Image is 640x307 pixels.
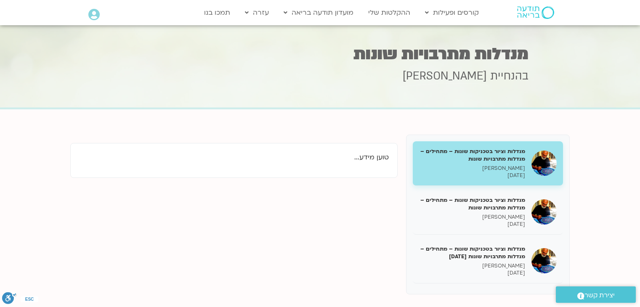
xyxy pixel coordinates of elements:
[419,148,525,163] h5: מנדלות וציור בטכניקות שונות – מתחילים – מנדלות מתרבויות שונות
[419,221,525,228] p: [DATE]
[531,248,557,273] img: מנדלות וציור בטכניקות שונות – מתחילים – מנדלות מתרבויות שונות 19.8.25
[490,69,528,84] span: בהנחיית
[241,5,273,21] a: עזרה
[419,270,525,277] p: [DATE]
[419,196,525,212] h5: מנדלות וציור בטכניקות שונות – מתחילים – מנדלות מתרבויות שונות
[364,5,414,21] a: ההקלטות שלי
[584,290,615,301] span: יצירת קשר
[531,199,557,225] img: מנדלות וציור בטכניקות שונות – מתחילים – מנדלות מתרבויות שונות
[200,5,234,21] a: תמכו בנו
[419,245,525,260] h5: מנדלות וציור בטכניקות שונות – מתחילים – מנדלות מתרבויות שונות [DATE]
[79,152,389,163] p: טוען מידע...
[531,151,557,176] img: מנדלות וציור בטכניקות שונות – מתחילים – מנדלות מתרבויות שונות
[421,5,483,21] a: קורסים ופעילות
[556,286,636,303] a: יצירת קשר
[279,5,358,21] a: מועדון תודעה בריאה
[419,214,525,221] p: [PERSON_NAME]
[419,172,525,179] p: [DATE]
[419,262,525,270] p: [PERSON_NAME]
[419,165,525,172] p: [PERSON_NAME]
[517,6,554,19] img: תודעה בריאה
[112,46,528,62] h1: מנדלות מתרבויות שונות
